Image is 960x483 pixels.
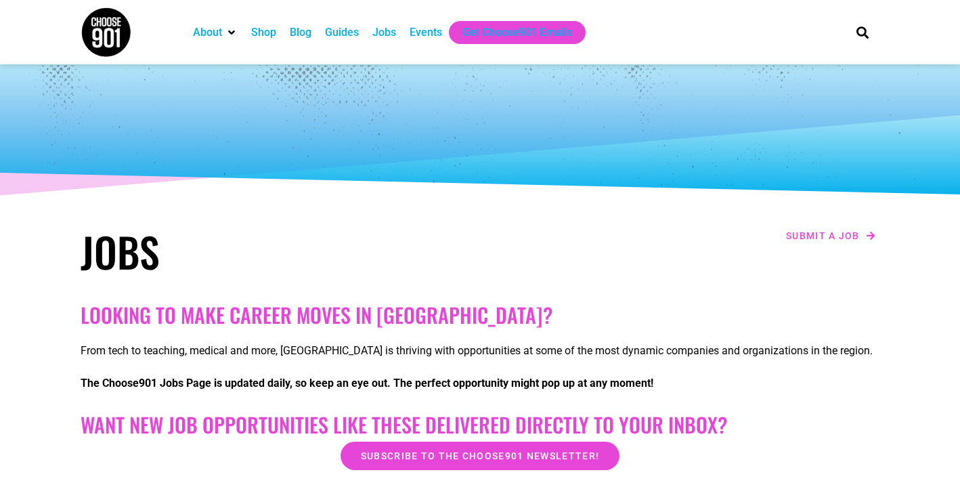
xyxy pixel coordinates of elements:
[361,451,599,461] span: Subscribe to the Choose901 newsletter!
[81,377,653,390] strong: The Choose901 Jobs Page is updated daily, so keep an eye out. The perfect opportunity might pop u...
[193,24,222,41] a: About
[852,21,874,43] div: Search
[81,343,879,359] p: From tech to teaching, medical and more, [GEOGRAPHIC_DATA] is thriving with opportunities at some...
[372,24,396,41] a: Jobs
[325,24,359,41] a: Guides
[290,24,311,41] a: Blog
[81,227,473,276] h1: Jobs
[341,442,619,470] a: Subscribe to the Choose901 newsletter!
[462,24,572,41] a: Get Choose901 Emails
[186,21,244,44] div: About
[782,227,879,245] a: Submit a job
[251,24,276,41] a: Shop
[786,231,860,240] span: Submit a job
[410,24,442,41] a: Events
[186,21,833,44] nav: Main nav
[81,303,879,327] h2: Looking to make career moves in [GEOGRAPHIC_DATA]?
[81,413,879,437] h2: Want New Job Opportunities like these Delivered Directly to your Inbox?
